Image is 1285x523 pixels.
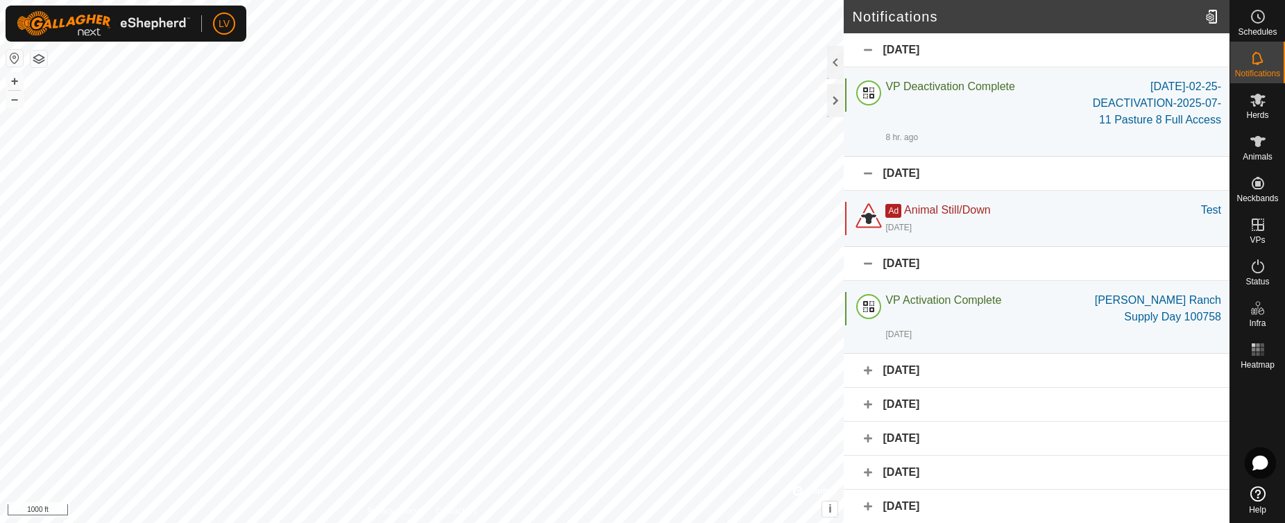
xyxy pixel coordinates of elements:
[844,422,1229,456] div: [DATE]
[1246,111,1268,119] span: Herds
[885,80,1014,92] span: VP Deactivation Complete
[1241,361,1275,369] span: Heatmap
[844,157,1229,191] div: [DATE]
[822,501,837,517] button: i
[844,456,1229,490] div: [DATE]
[1235,69,1280,78] span: Notifications
[1250,236,1265,244] span: VPs
[844,354,1229,388] div: [DATE]
[904,204,990,216] span: Animal Still/Down
[1243,153,1273,161] span: Animals
[852,8,1199,25] h2: Notifications
[1230,481,1285,520] a: Help
[885,131,918,144] div: 8 hr. ago
[1201,202,1221,218] div: Test
[17,11,190,36] img: Gallagher Logo
[844,388,1229,422] div: [DATE]
[1249,319,1266,327] span: Infra
[1249,506,1266,514] span: Help
[1236,194,1278,203] span: Neckbands
[367,505,419,517] a: Privacy Policy
[219,17,230,31] span: LV
[844,33,1229,67] div: [DATE]
[844,247,1229,281] div: [DATE]
[1238,28,1277,36] span: Schedules
[885,328,912,341] div: [DATE]
[6,73,23,89] button: +
[1087,292,1221,325] div: [PERSON_NAME] Ranch Supply Day 100758
[31,51,47,67] button: Map Layers
[6,50,23,67] button: Reset Map
[1245,277,1269,286] span: Status
[885,294,1001,306] span: VP Activation Complete
[6,91,23,108] button: –
[828,503,831,515] span: i
[885,221,912,234] div: [DATE]
[885,204,901,218] span: Ad
[1087,78,1221,128] div: [DATE]-02-25-DEACTIVATION-2025-07-11 Pasture 8 Full Access
[436,505,477,517] a: Contact Us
